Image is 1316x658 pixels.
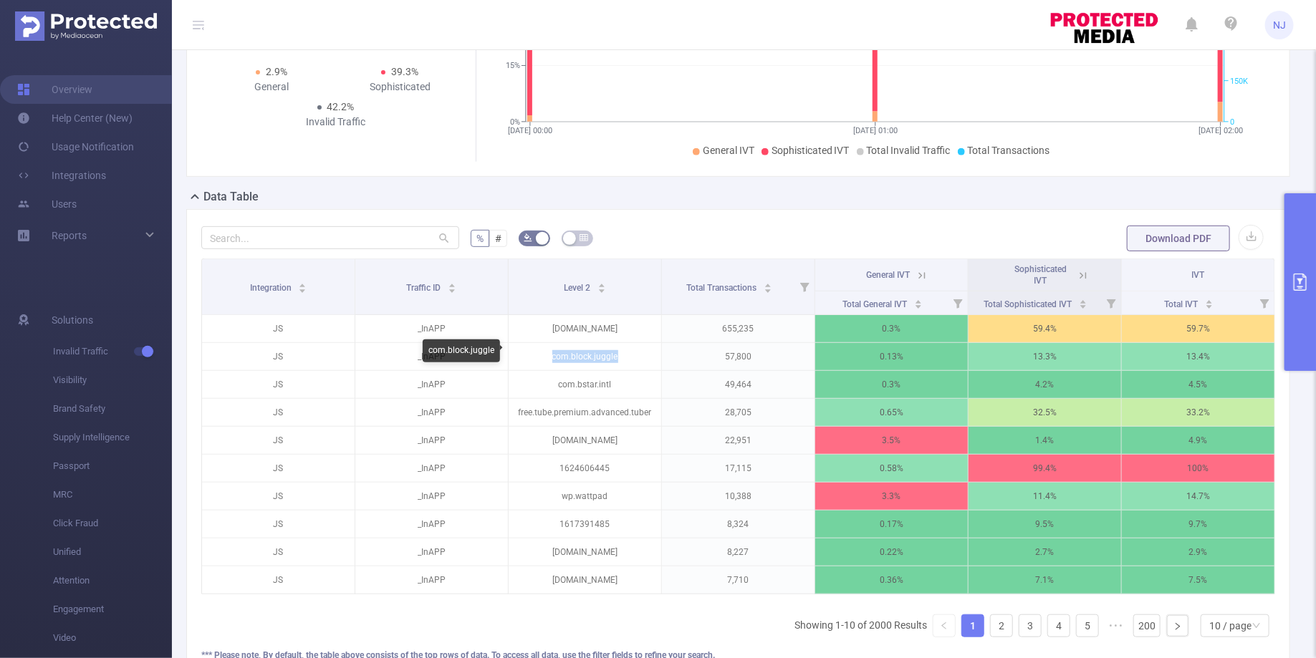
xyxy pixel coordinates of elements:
[969,511,1121,538] p: 9.5%
[1122,483,1274,510] p: 14.7%
[1273,11,1286,39] span: NJ
[969,343,1121,370] p: 13.3%
[1133,614,1161,637] li: 200
[355,315,508,342] p: _InAPP
[355,538,508,566] p: _InAPP
[662,371,815,398] p: 49,464
[1076,614,1099,637] li: 5
[842,299,909,309] span: Total General IVT
[1252,621,1261,632] i: icon: down
[355,455,508,482] p: _InAPP
[1122,511,1274,538] p: 9.7%
[448,281,456,286] i: icon: caret-up
[15,11,157,41] img: Protected Media
[969,427,1121,454] p: 1.4%
[1166,614,1189,637] li: Next Page
[355,566,508,594] p: _InAPP
[509,399,661,426] p: free.tube.premium.advanced.tuber
[815,511,968,538] p: 0.17%
[772,145,850,156] span: Sophisticated IVT
[407,283,443,293] span: Traffic ID
[1019,614,1042,637] li: 3
[202,343,355,370] p: JS
[597,287,605,291] i: icon: caret-down
[509,511,661,538] p: 1617391485
[53,452,172,480] span: Passport
[815,538,968,566] p: 0.22%
[355,371,508,398] p: _InAPP
[662,455,815,482] p: 17,115
[991,615,1012,637] a: 2
[933,614,956,637] li: Previous Page
[662,343,815,370] p: 57,800
[17,161,106,190] a: Integrations
[1014,264,1067,286] span: Sophisticated IVT
[53,480,172,509] span: MRC
[1122,399,1274,426] p: 33.2%
[1080,298,1087,302] i: icon: caret-up
[1205,298,1214,306] div: Sort
[1122,538,1274,566] p: 2.9%
[662,511,815,538] p: 8,324
[448,287,456,291] i: icon: caret-down
[202,538,355,566] p: JS
[509,566,661,594] p: [DOMAIN_NAME]
[202,566,355,594] p: JS
[202,483,355,510] p: JS
[867,270,911,280] span: General IVT
[391,66,418,77] span: 39.3%
[1122,343,1274,370] p: 13.4%
[914,298,923,306] div: Sort
[510,117,520,127] tspan: 0%
[969,483,1121,510] p: 11.4%
[815,427,968,454] p: 3.5%
[202,371,355,398] p: JS
[764,287,772,291] i: icon: caret-down
[202,511,355,538] p: JS
[1080,303,1087,307] i: icon: caret-down
[495,233,501,244] span: #
[662,566,815,594] p: 7,710
[794,614,927,637] li: Showing 1-10 of 2000 Results
[969,371,1121,398] p: 4.2%
[815,343,968,370] p: 0.13%
[815,399,968,426] p: 0.65%
[1173,622,1182,631] i: icon: right
[52,221,87,250] a: Reports
[1209,615,1252,637] div: 10 / page
[509,538,661,566] p: [DOMAIN_NAME]
[968,145,1050,156] span: Total Transactions
[52,306,93,334] span: Solutions
[597,281,605,286] i: icon: caret-up
[476,233,484,244] span: %
[764,281,772,290] div: Sort
[299,281,307,286] i: icon: caret-up
[662,399,815,426] p: 28,705
[703,145,754,156] span: General IVT
[202,455,355,482] p: JS
[53,509,172,538] span: Click Fraud
[969,538,1121,566] p: 2.7%
[201,226,459,249] input: Search...
[203,188,259,205] h2: Data Table
[355,511,508,538] p: _InAPP
[53,423,172,452] span: Supply Intelligence
[948,291,968,314] i: Filter menu
[686,283,759,293] span: Total Transactions
[853,126,898,135] tspan: [DATE] 01:00
[794,259,815,314] i: Filter menu
[336,79,465,95] div: Sophisticated
[1048,615,1070,637] a: 4
[53,366,172,395] span: Visibility
[53,538,172,566] span: Unified
[202,427,355,454] p: JS
[969,315,1121,342] p: 59.4%
[506,62,520,71] tspan: 15%
[1122,427,1274,454] p: 4.9%
[355,343,508,370] p: _InAPP
[1101,291,1121,314] i: Filter menu
[914,298,922,302] i: icon: caret-up
[1122,455,1274,482] p: 100%
[1206,303,1214,307] i: icon: caret-down
[815,315,968,342] p: 0.3%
